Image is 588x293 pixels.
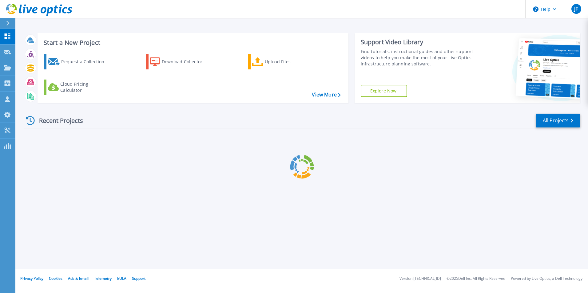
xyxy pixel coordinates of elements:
a: Request a Collection [44,54,112,69]
a: Cookies [49,276,62,281]
div: Support Video Library [361,38,476,46]
a: Upload Files [248,54,316,69]
li: Version: [TECHNICAL_ID] [399,277,441,281]
li: © 2025 Dell Inc. All Rights Reserved [447,277,505,281]
a: All Projects [536,114,580,127]
div: Cloud Pricing Calculator [60,81,109,93]
div: Request a Collection [61,56,110,68]
a: Privacy Policy [20,276,43,281]
a: Ads & Email [68,276,89,281]
a: Telemetry [94,276,112,281]
a: Download Collector [146,54,214,69]
li: Powered by Live Optics, a Dell Technology [511,277,582,281]
div: Find tutorials, instructional guides and other support videos to help you make the most of your L... [361,49,476,67]
a: Support [132,276,145,281]
a: EULA [117,276,126,281]
div: Recent Projects [24,113,91,128]
div: Download Collector [162,56,211,68]
a: Explore Now! [361,85,407,97]
span: JF [574,6,578,11]
a: Cloud Pricing Calculator [44,80,112,95]
div: Upload Files [265,56,314,68]
a: View More [312,92,340,98]
h3: Start a New Project [44,39,340,46]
